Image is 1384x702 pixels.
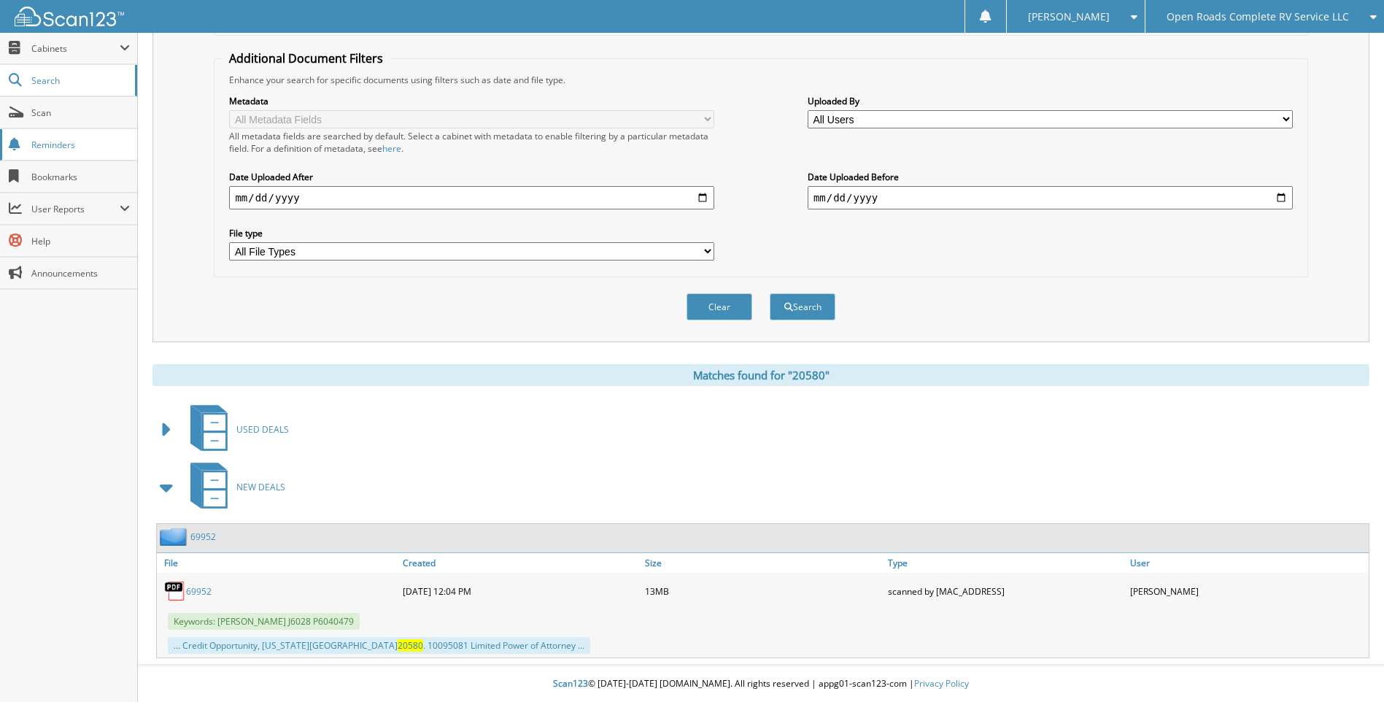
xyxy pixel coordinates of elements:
[222,74,1299,86] div: Enhance your search for specific documents using filters such as date and file type.
[190,531,216,543] a: 69952
[31,203,120,215] span: User Reports
[236,481,285,493] span: NEW DEALS
[641,576,884,606] div: 13MB
[182,401,289,458] a: USED DEALS
[222,50,390,66] legend: Additional Document Filters
[229,171,714,183] label: Date Uploaded After
[808,186,1293,209] input: end
[229,130,714,155] div: All metadata fields are searched by default. Select a cabinet with metadata to enable filtering b...
[31,267,130,279] span: Announcements
[168,637,590,654] div: ... Credit Opportunity, [US_STATE][GEOGRAPHIC_DATA] . 10095081 Limited Power of Attorney ...
[641,553,884,573] a: Size
[382,142,401,155] a: here
[31,235,130,247] span: Help
[138,666,1384,702] div: © [DATE]-[DATE] [DOMAIN_NAME]. All rights reserved | appg01-scan123-com |
[168,613,360,630] span: Keywords: [PERSON_NAME] J6028 P6040479
[1126,553,1369,573] a: User
[157,553,399,573] a: File
[160,528,190,546] img: folder2.png
[31,74,128,87] span: Search
[31,171,130,183] span: Bookmarks
[15,7,124,26] img: scan123-logo-white.svg
[186,585,212,598] a: 69952
[399,553,641,573] a: Created
[229,227,714,239] label: File type
[164,580,186,602] img: PDF.png
[152,364,1369,386] div: Matches found for "20580"
[1311,632,1384,702] iframe: Chat Widget
[236,423,289,436] span: USED DEALS
[914,677,969,690] a: Privacy Policy
[1167,12,1349,21] span: Open Roads Complete RV Service LLC
[229,186,714,209] input: start
[770,293,835,320] button: Search
[553,677,588,690] span: Scan123
[687,293,752,320] button: Clear
[31,42,120,55] span: Cabinets
[1126,576,1369,606] div: [PERSON_NAME]
[398,639,423,652] span: 20580
[884,553,1126,573] a: Type
[884,576,1126,606] div: scanned by [MAC_ADDRESS]
[1028,12,1110,21] span: [PERSON_NAME]
[182,458,285,516] a: NEW DEALS
[229,95,714,107] label: Metadata
[808,95,1293,107] label: Uploaded By
[808,171,1293,183] label: Date Uploaded Before
[31,139,130,151] span: Reminders
[399,576,641,606] div: [DATE] 12:04 PM
[31,107,130,119] span: Scan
